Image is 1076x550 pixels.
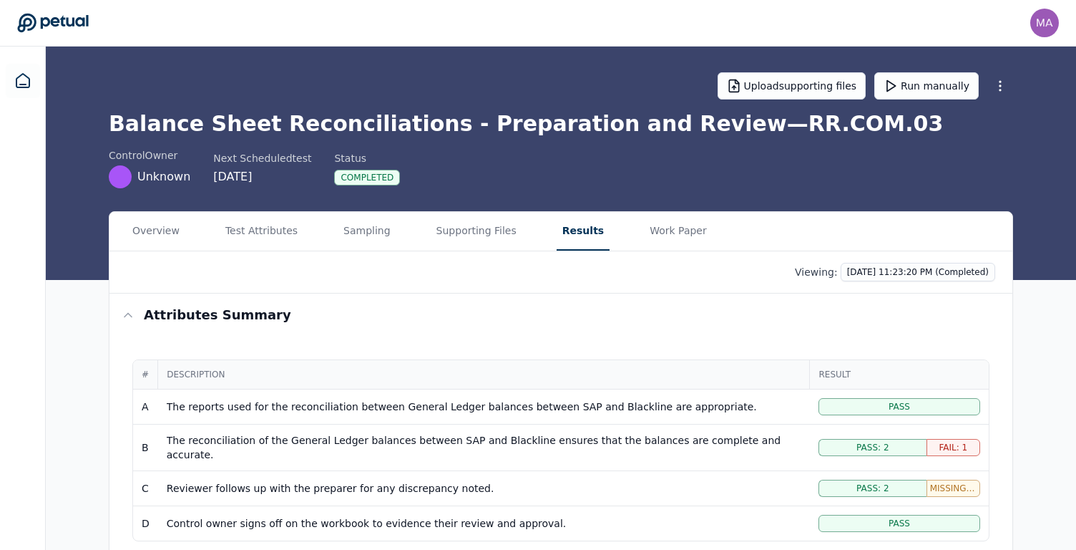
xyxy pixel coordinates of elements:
span: Fail: 1 [939,442,967,453]
div: Completed [334,170,400,185]
button: Work Paper [644,212,713,251]
h1: Balance Sheet Reconciliations - Preparation and Review — RR.COM.03 [109,111,1013,137]
span: # [142,369,149,380]
span: Pass: 2 [856,483,889,494]
button: Overview [127,212,185,251]
button: Run manually [874,72,979,100]
button: Attributes summary [109,294,1012,337]
span: Unknown [137,168,190,185]
td: C [133,471,158,506]
button: Supporting Files [431,212,522,251]
a: Go to Dashboard [17,13,89,33]
button: Results [557,212,610,251]
span: Result [818,369,980,380]
div: [DATE] [213,168,311,185]
img: manali.agarwal@arm.com [1030,9,1059,37]
td: B [133,425,158,471]
h3: Attributes summary [144,305,291,325]
div: The reports used for the reconciliation between General Ledger balances between SAP and Blackline... [167,400,801,414]
button: Sampling [338,212,396,251]
td: A [133,390,158,425]
span: Missing Evidence: 1 [930,483,977,494]
div: Control owner signs off on the workbook to evidence their review and approval. [167,516,801,531]
span: Pass [889,401,910,412]
div: Status [334,151,400,165]
div: Reviewer follows up with the preparer for any discrepancy noted. [167,481,801,496]
div: control Owner [109,148,190,163]
td: D [133,506,158,541]
span: Pass [889,518,910,529]
p: Viewing: [795,265,838,279]
button: Uploadsupporting files [718,72,866,100]
div: The reconciliation of the General Ledger balances between SAP and Blackline ensures that the bala... [167,433,801,462]
button: More Options [987,73,1013,99]
div: Next Scheduled test [213,151,311,165]
button: [DATE] 11:23:20 PM (Completed) [841,263,995,281]
span: Pass: 2 [856,442,889,453]
a: Dashboard [6,64,40,98]
span: Description [167,369,801,380]
button: Test Attributes [220,212,303,251]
